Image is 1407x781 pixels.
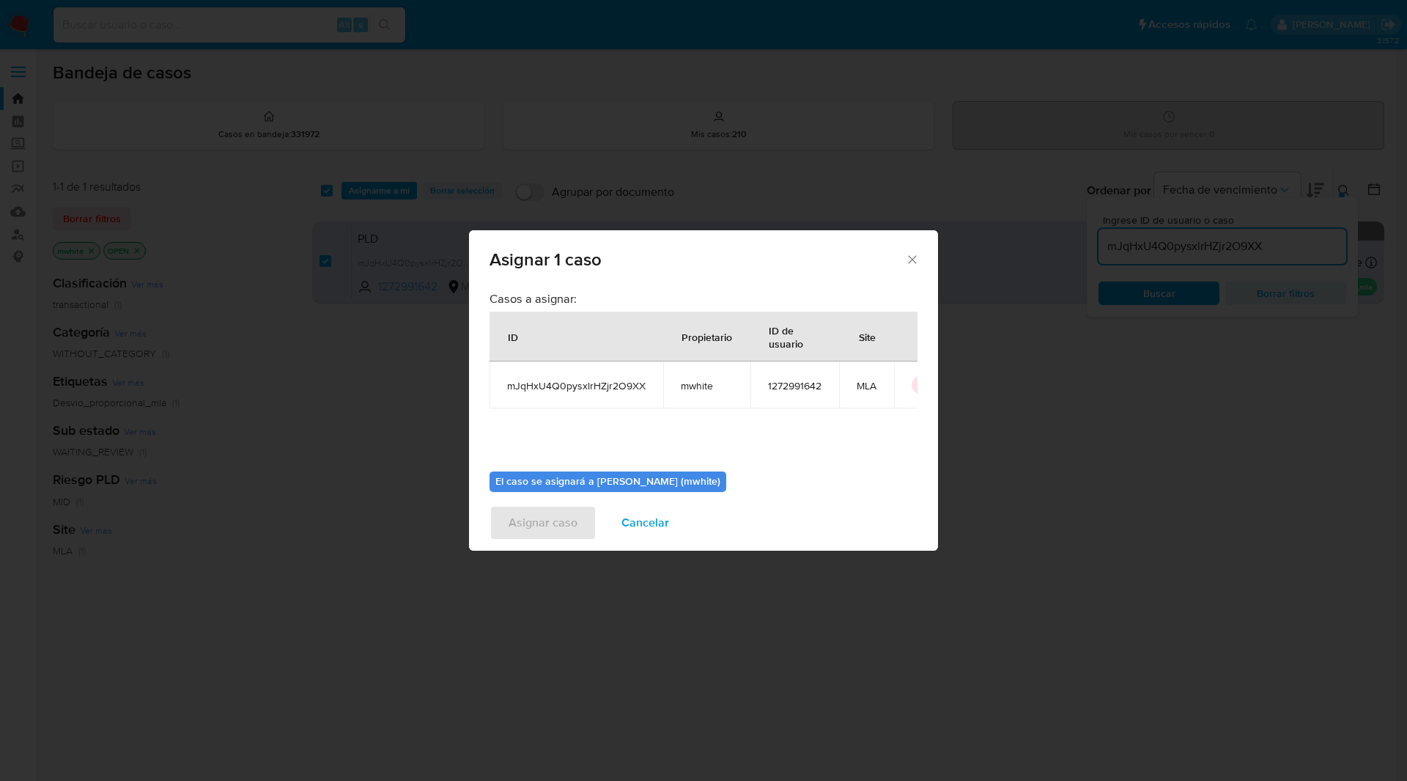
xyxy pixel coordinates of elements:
[621,507,669,539] span: Cancelar
[664,319,750,354] div: Propietario
[495,474,720,488] b: El caso se asignará a [PERSON_NAME] (mwhite)
[841,319,893,354] div: Site
[490,319,536,354] div: ID
[490,291,917,306] h3: Casos a asignar:
[768,379,821,392] span: 1272991642
[490,251,905,268] span: Asignar 1 caso
[602,505,688,540] button: Cancelar
[507,379,646,392] span: mJqHxU4Q0pysxlrHZjr2O9XX
[905,252,918,265] button: Cerrar ventana
[751,312,838,361] div: ID de usuario
[469,230,938,551] div: assign-modal
[912,376,929,394] button: icon-button
[681,379,733,392] span: mwhite
[857,379,876,392] span: MLA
